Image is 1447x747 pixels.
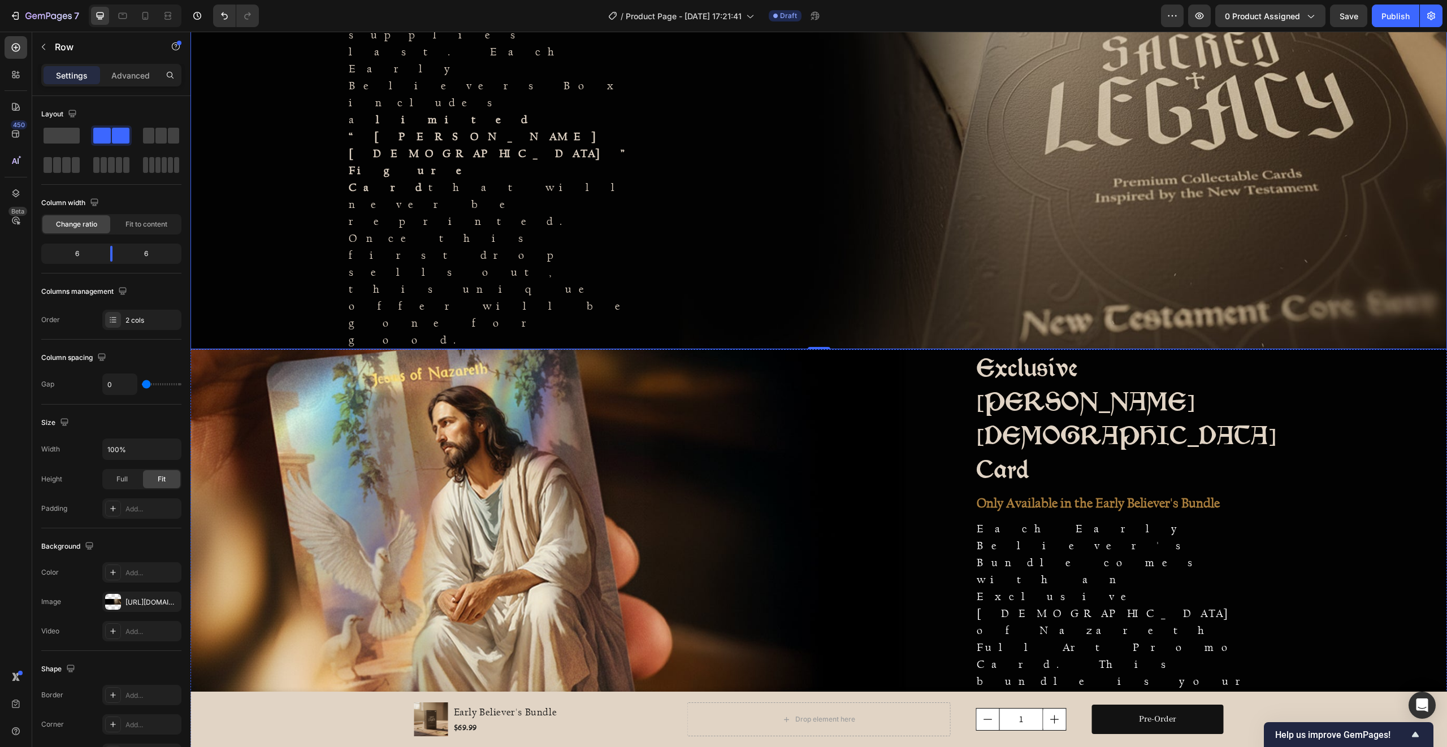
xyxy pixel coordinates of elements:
div: 2 cols [125,315,179,325]
button: decrement [786,677,808,698]
div: Add... [125,627,179,637]
div: Column spacing [41,350,109,366]
strong: limited “[PERSON_NAME][DEMOGRAPHIC_DATA]” Figure Card [158,81,449,162]
div: [URL][DOMAIN_NAME] [125,597,179,607]
div: Size [41,415,71,431]
p: Advanced [111,70,150,81]
span: Full [116,474,128,484]
div: Layout [41,107,79,122]
div: $69.99 [262,689,368,703]
div: Columns management [41,284,129,299]
div: Width [41,444,60,454]
div: Add... [125,720,179,730]
div: 6 [122,246,179,262]
button: Pre-Order [901,673,1033,703]
p: Pre-Order [948,680,986,696]
button: 0 product assigned [1215,5,1325,27]
span: 0 product assigned [1225,10,1300,22]
button: Publish [1372,5,1419,27]
span: Help us improve GemPages! [1275,729,1409,740]
div: Drop element here [605,683,665,692]
span: Change ratio [56,219,97,229]
span: Product Page - [DATE] 17:21:41 [626,10,742,22]
div: Shape [41,662,77,677]
div: Undo/Redo [213,5,259,27]
input: quantity [808,677,852,698]
div: Corner [41,719,64,729]
span: / [621,10,623,22]
div: Beta [8,207,27,216]
div: Open Intercom Messenger [1409,692,1436,719]
div: Background [41,539,96,554]
div: Add... [125,568,179,578]
h2: Exclusive [PERSON_NAME][DEMOGRAPHIC_DATA] Card [785,318,1099,455]
span: Fit [158,474,166,484]
p: 7 [74,9,79,23]
div: Publish [1381,10,1410,22]
span: Save [1340,11,1358,21]
div: Column width [41,196,101,211]
div: Video [41,626,59,636]
p: Settings [56,70,88,81]
div: Color [41,567,59,577]
div: Rich Text Editor. Editing area: main [948,680,986,696]
div: Padding [41,503,67,514]
div: Add... [125,690,179,701]
span: Fit to content [125,219,167,229]
button: 7 [5,5,84,27]
div: Image [41,597,61,607]
button: Show survey - Help us improve GemPages! [1275,728,1422,741]
div: Add... [125,504,179,514]
button: increment [852,677,875,698]
span: Draft [780,11,797,21]
h1: Early Believer's Bundle [262,672,368,689]
iframe: Design area [190,32,1447,747]
button: Save [1330,5,1367,27]
div: Border [41,690,63,700]
input: Auto [103,439,181,459]
div: Order [41,315,60,325]
input: Auto [103,374,137,394]
strong: Only Available in the Early Believer's Bundle [786,463,1029,479]
div: Gap [41,379,54,389]
p: Row [55,40,151,54]
div: 6 [44,246,101,262]
div: 450 [11,120,27,129]
div: Height [41,474,62,484]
